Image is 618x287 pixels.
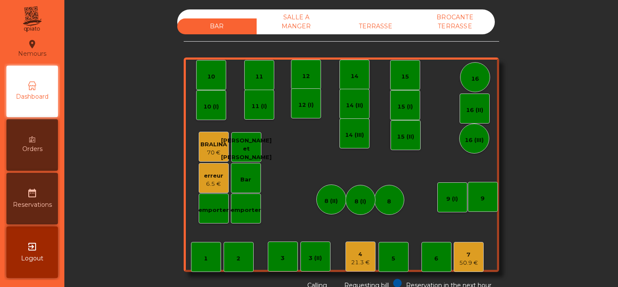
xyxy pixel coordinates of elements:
div: 2 [236,254,240,263]
div: BAR [177,18,257,34]
div: 14 (II) [346,101,363,110]
div: 21.3 € [351,258,370,267]
div: 8 (I) [354,197,366,206]
span: Dashboard [16,92,48,101]
div: 5 [391,254,395,263]
i: date_range [27,188,37,198]
div: Nemours [18,38,46,59]
div: 7 [459,251,478,259]
div: TERRASSE [336,18,415,34]
div: 15 (I) [397,103,413,111]
div: 10 (I) [203,103,219,111]
div: 15 [401,73,409,81]
i: location_on [27,39,37,49]
div: 16 [471,75,479,83]
div: emporter [230,206,261,214]
span: Logout [21,254,43,263]
div: 3 [281,254,285,263]
div: 15 (II) [397,133,414,141]
div: 1 [204,254,208,263]
div: BRALINA [200,140,227,149]
div: 8 (II) [324,197,338,205]
div: 3 (II) [309,254,322,263]
div: SALLE A MANGER [257,9,336,34]
div: 50.9 € [459,259,478,267]
i: exit_to_app [27,242,37,252]
div: 11 (I) [251,102,267,111]
div: 6 [434,254,438,263]
div: Bar [240,175,251,184]
div: 10 [207,73,215,81]
div: 8 [387,197,391,206]
div: 12 (I) [298,101,314,109]
div: BROCANTE TERRASSE [415,9,495,34]
div: 6.5 € [204,180,223,188]
div: erreur [204,172,223,180]
div: 16 (III) [465,136,484,145]
div: 12 [302,72,310,81]
span: Reservations [13,200,52,209]
div: 9 (I) [446,195,458,203]
div: [PERSON_NAME] et [PERSON_NAME] [221,136,272,162]
div: 70 € [200,148,227,157]
div: 9 [481,194,485,203]
span: Orders [22,145,42,154]
div: 4 [351,250,370,259]
div: 11 [255,73,263,81]
img: qpiato [21,4,42,34]
div: 14 (III) [345,131,364,139]
div: 14 [351,72,358,81]
div: emporter [198,206,229,214]
div: 16 (II) [466,106,483,115]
